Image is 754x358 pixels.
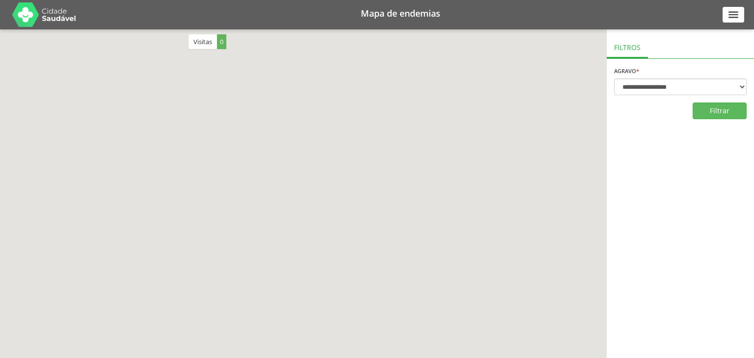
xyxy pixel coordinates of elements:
div: Filtros [607,34,648,58]
span: 0 [217,34,226,49]
i:  [727,8,740,21]
div: Visitas [188,34,226,49]
button: Filtrar [693,102,747,119]
h1: Mapa de endemias [88,9,713,18]
label: Agravo [614,68,639,74]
